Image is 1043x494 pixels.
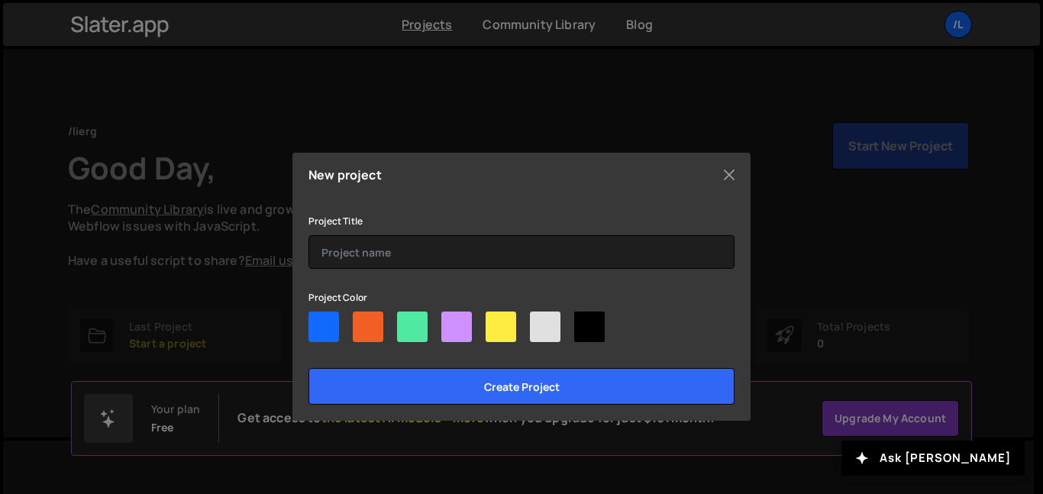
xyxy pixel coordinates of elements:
[308,169,382,181] h5: New project
[718,163,741,186] button: Close
[308,214,363,229] label: Project Title
[308,235,735,269] input: Project name
[841,441,1025,476] button: Ask [PERSON_NAME]
[308,368,735,405] input: Create project
[308,290,367,305] label: Project Color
